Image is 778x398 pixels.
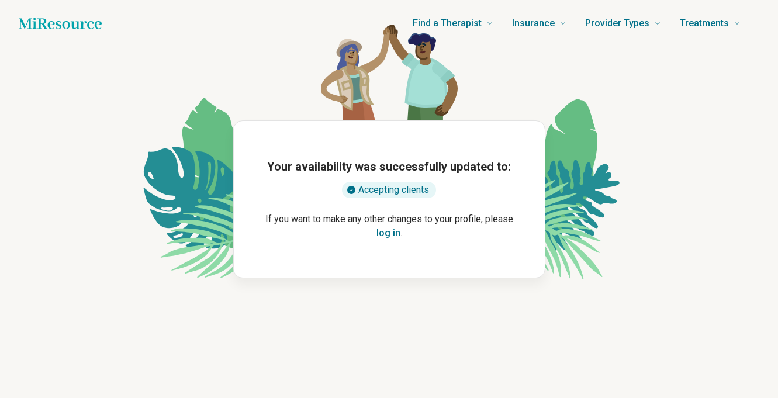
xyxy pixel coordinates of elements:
div: Accepting clients [342,182,436,198]
p: If you want to make any other changes to your profile, please . [253,212,526,240]
button: log in [376,226,400,240]
span: Treatments [680,15,729,32]
h1: Your availability was successfully updated to: [267,158,511,175]
span: Insurance [512,15,555,32]
a: Home page [19,12,102,35]
span: Find a Therapist [413,15,482,32]
span: Provider Types [585,15,649,32]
